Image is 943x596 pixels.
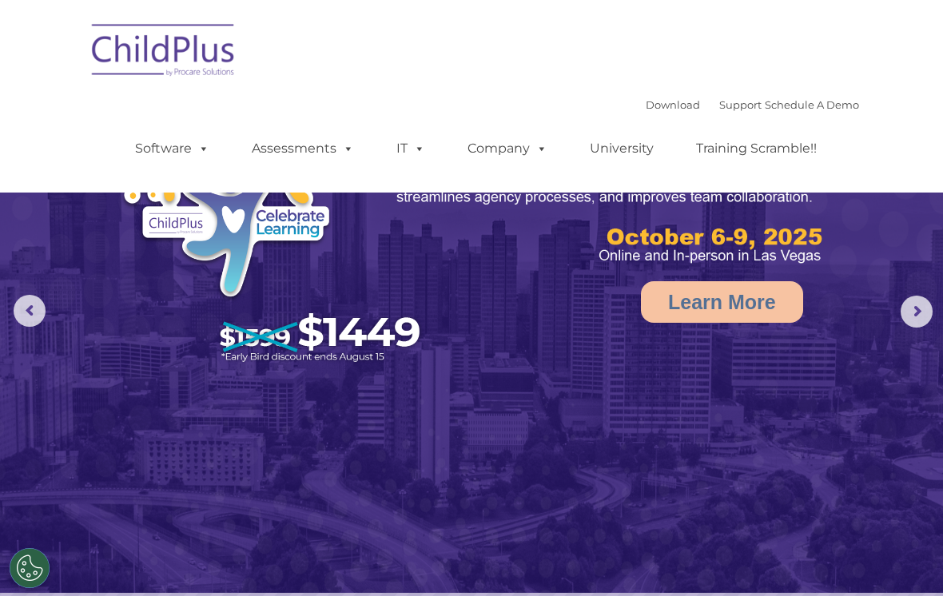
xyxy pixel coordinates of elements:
[719,98,762,111] a: Support
[452,133,563,165] a: Company
[641,281,803,323] a: Learn More
[84,13,244,93] img: ChildPlus by Procare Solutions
[680,133,833,165] a: Training Scramble!!
[380,133,441,165] a: IT
[574,133,670,165] a: University
[236,133,370,165] a: Assessments
[646,98,859,111] font: |
[10,548,50,588] button: Cookies Settings
[765,98,859,111] a: Schedule A Demo
[646,98,700,111] a: Download
[119,133,225,165] a: Software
